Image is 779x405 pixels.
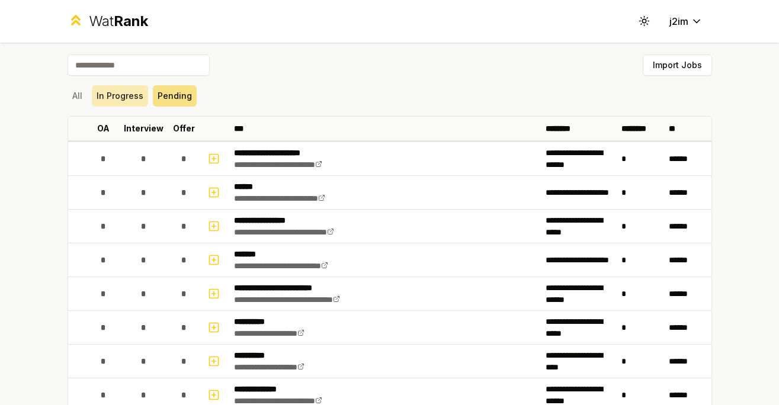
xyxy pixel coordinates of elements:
div: Wat [89,12,148,31]
a: WatRank [68,12,149,31]
button: Import Jobs [643,54,712,76]
button: Pending [153,85,197,107]
span: j2im [669,14,688,28]
button: All [68,85,87,107]
button: j2im [660,11,712,32]
span: Rank [114,12,148,30]
p: Interview [124,123,164,134]
button: In Progress [92,85,148,107]
p: OA [97,123,110,134]
p: Offer [173,123,195,134]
